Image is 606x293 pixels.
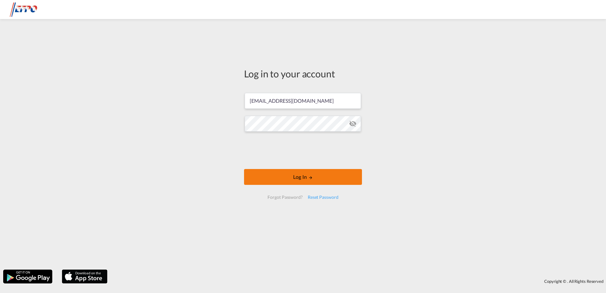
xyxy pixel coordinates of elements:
[61,269,108,284] img: apple.png
[111,276,606,287] div: Copyright © . All Rights Reserved
[244,169,362,185] button: LOGIN
[265,192,305,203] div: Forgot Password?
[245,93,361,109] input: Enter email/phone number
[305,192,341,203] div: Reset Password
[244,67,362,80] div: Log in to your account
[3,269,53,284] img: google.png
[10,3,52,17] img: d38966e06f5511efa686cdb0e1f57a29.png
[255,138,351,163] iframe: reCAPTCHA
[349,120,357,127] md-icon: icon-eye-off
